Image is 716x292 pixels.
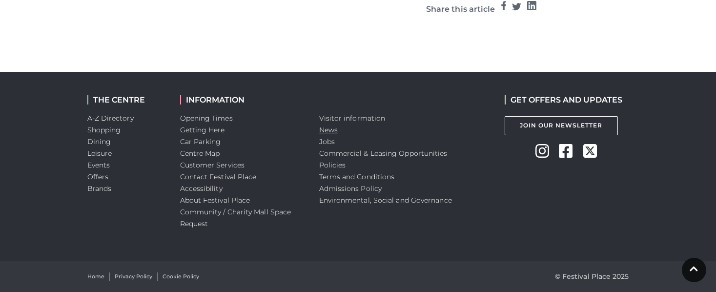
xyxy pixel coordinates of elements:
a: Brands [87,184,112,193]
a: Policies [319,161,346,169]
img: Facebook [501,1,506,10]
a: A-Z Directory [87,114,134,123]
a: Centre Map [180,149,220,158]
a: About Festival Place [180,196,250,205]
a: Terms and Conditions [319,172,395,181]
a: Car Parking [180,137,221,146]
a: Home [87,272,104,281]
img: Google [527,1,536,10]
a: Offers [87,172,109,181]
a: Getting Here [180,125,225,134]
a: Community / Charity Mall Space Request [180,208,291,228]
a: Commercial & Leasing Opportunities [319,149,448,158]
a: Shopping [87,125,121,134]
a: Admissions Policy [319,184,382,193]
a: Events [87,161,110,169]
h3: Share this article [426,1,495,14]
a: Contact Festival Place [180,172,257,181]
a: Opening Times [180,114,233,123]
a: News [319,125,338,134]
h2: INFORMATION [180,95,305,104]
a: Customer Services [180,161,245,169]
a: Jobs [319,137,335,146]
a: Leisure [87,149,112,158]
a: Privacy Policy [115,272,152,281]
h2: THE CENTRE [87,95,165,104]
a: Dining [87,137,111,146]
a: Join Our Newsletter [505,116,618,135]
h2: GET OFFERS AND UPDATES [505,95,622,104]
a: Cookie Policy [163,272,199,281]
a: Environmental, Social and Governance [319,196,452,205]
img: Twitter [512,1,521,11]
p: © Festival Place 2025 [555,271,629,282]
a: Accessibility [180,184,223,193]
a: Visitor information [319,114,386,123]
